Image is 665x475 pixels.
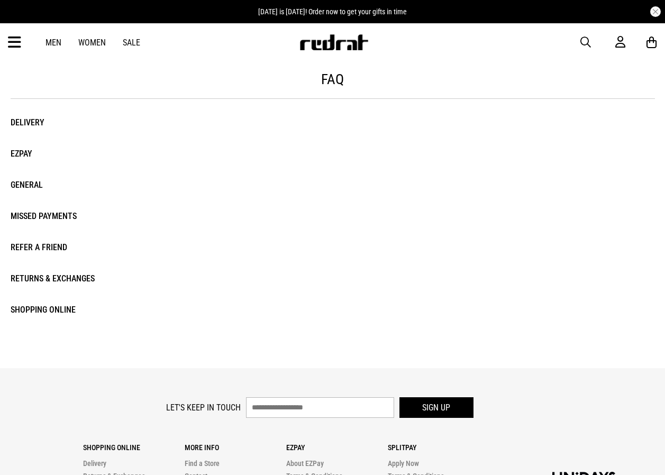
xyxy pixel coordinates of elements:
[123,38,140,48] a: Sale
[185,459,220,468] a: Find a Store
[45,38,61,48] a: Men
[11,208,124,224] li: Missed Payments
[299,34,369,50] img: Redrat logo
[11,302,124,317] li: Shopping Online
[78,38,106,48] a: Women
[11,71,655,88] h1: FAQ
[258,7,407,16] span: [DATE] is [DATE]! Order now to get your gifts in time
[399,397,473,418] button: Sign up
[286,459,324,468] a: About EZPay
[83,459,106,468] a: Delivery
[185,443,286,452] p: More Info
[11,146,124,161] li: EZPAY
[11,271,124,286] li: Returns & Exchanges
[286,443,388,452] p: Ezpay
[388,443,489,452] p: Splitpay
[11,240,124,255] li: Refer a Friend
[166,403,241,413] label: Let's keep in touch
[11,115,124,130] li: Delivery
[11,177,124,193] li: General
[83,443,185,452] p: Shopping Online
[388,459,419,468] a: Apply Now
